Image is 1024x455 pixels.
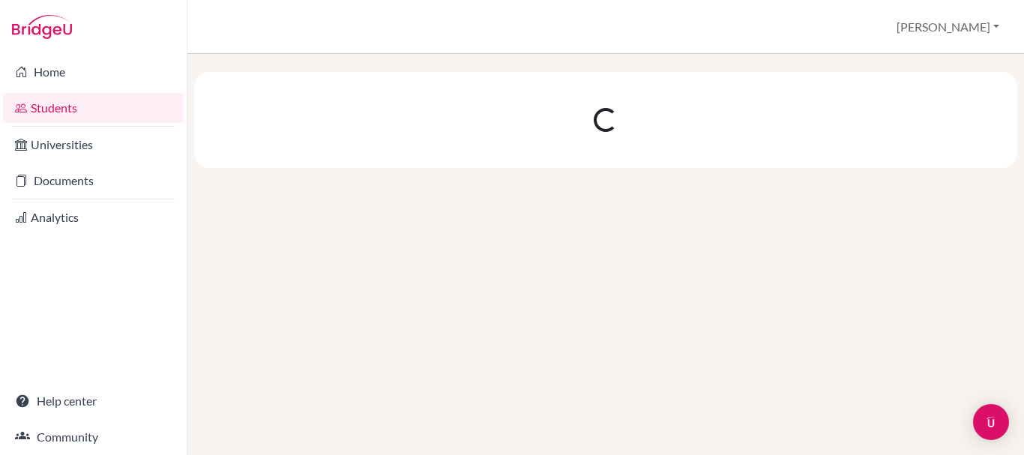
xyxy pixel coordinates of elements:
button: [PERSON_NAME] [890,13,1006,41]
div: Open Intercom Messenger [973,404,1009,440]
a: Students [3,93,184,123]
a: Analytics [3,202,184,232]
a: Universities [3,130,184,160]
a: Documents [3,166,184,196]
img: Bridge-U [12,15,72,39]
a: Help center [3,386,184,416]
a: Home [3,57,184,87]
a: Community [3,422,184,452]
